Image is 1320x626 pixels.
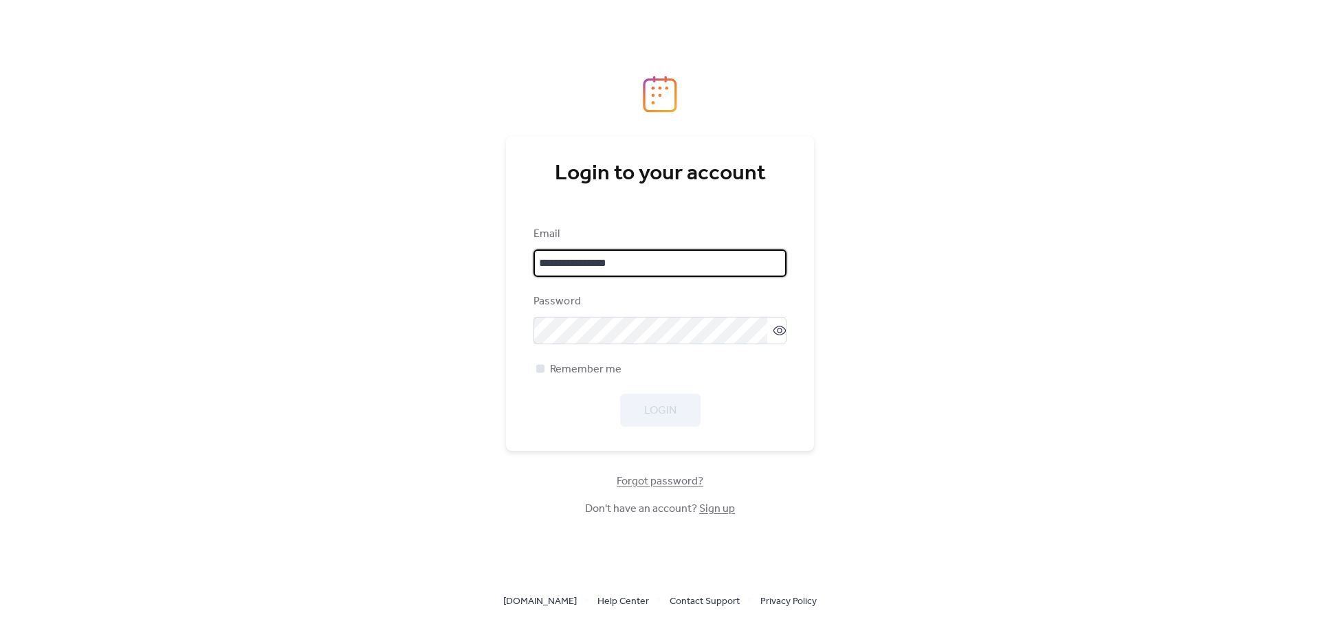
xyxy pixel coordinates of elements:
[670,592,740,610] a: Contact Support
[597,594,649,610] span: Help Center
[670,594,740,610] span: Contact Support
[533,226,784,243] div: Email
[550,361,621,378] span: Remember me
[699,498,735,519] a: Sign up
[760,594,817,610] span: Privacy Policy
[503,592,577,610] a: [DOMAIN_NAME]
[760,592,817,610] a: Privacy Policy
[503,594,577,610] span: [DOMAIN_NAME]
[533,293,784,310] div: Password
[585,501,735,517] span: Don't have an account?
[597,592,649,610] a: Help Center
[617,478,703,485] a: Forgot password?
[617,473,703,490] span: Forgot password?
[643,76,677,113] img: logo
[533,160,786,188] div: Login to your account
